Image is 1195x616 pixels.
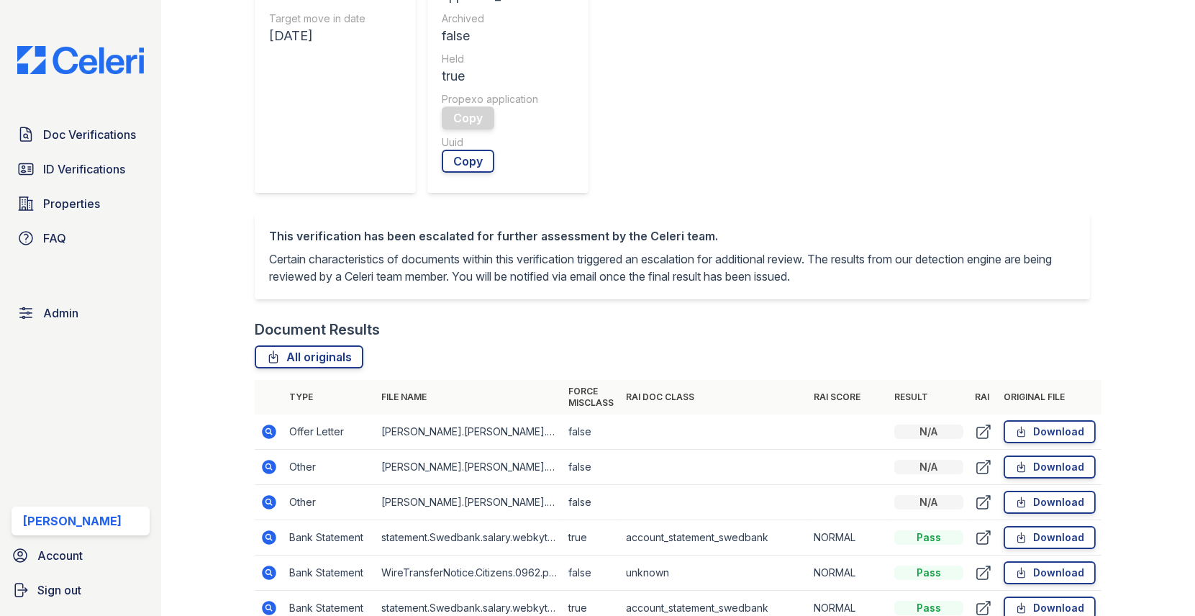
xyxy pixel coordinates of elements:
[894,601,963,615] div: Pass
[563,450,620,485] td: false
[894,530,963,545] div: Pass
[1004,561,1096,584] a: Download
[1004,491,1096,514] a: Download
[563,485,620,520] td: false
[620,520,808,556] td: account_statement_swedbank
[376,485,563,520] td: [PERSON_NAME].[PERSON_NAME].passport.PDF
[894,495,963,509] div: N/A
[6,576,155,604] a: Sign out
[12,224,150,253] a: FAQ
[1004,456,1096,479] a: Download
[894,425,963,439] div: N/A
[269,227,1076,245] div: This verification has been escalated for further assessment by the Celeri team.
[376,450,563,485] td: [PERSON_NAME].[PERSON_NAME].Employment.Offer.Letter_Full_Time.pdf
[808,520,889,556] td: NORMAL
[376,520,563,556] td: statement.Swedbank.salary.webkyte.[DATE].pdf
[442,12,538,26] div: Archived
[283,450,376,485] td: Other
[442,92,538,107] div: Propexo application
[6,541,155,570] a: Account
[998,380,1101,415] th: Original file
[563,380,620,415] th: Force misclass
[442,66,538,86] div: true
[269,12,381,26] div: Target move in date
[889,380,969,415] th: Result
[620,556,808,591] td: unknown
[442,135,538,150] div: Uuid
[808,556,889,591] td: NORMAL
[43,160,125,178] span: ID Verifications
[283,485,376,520] td: Other
[6,46,155,74] img: CE_Logo_Blue-a8612792a0a2168367f1c8372b55b34899dd931a85d93a1a3d3e32e68fde9ad4.png
[1004,526,1096,549] a: Download
[283,520,376,556] td: Bank Statement
[37,581,81,599] span: Sign out
[283,415,376,450] td: Offer Letter
[442,26,538,46] div: false
[255,320,380,340] div: Document Results
[255,345,363,368] a: All originals
[563,556,620,591] td: false
[43,195,100,212] span: Properties
[23,512,122,530] div: [PERSON_NAME]
[283,380,376,415] th: Type
[376,556,563,591] td: WireTransferNotice.Citizens.0962.pdf
[12,155,150,184] a: ID Verifications
[376,380,563,415] th: File name
[808,380,889,415] th: RAI Score
[269,250,1076,285] p: Certain characteristics of documents within this verification triggered an escalation for additio...
[563,520,620,556] td: true
[894,566,963,580] div: Pass
[43,304,78,322] span: Admin
[1004,420,1096,443] a: Download
[37,547,83,564] span: Account
[12,189,150,218] a: Properties
[442,52,538,66] div: Held
[12,120,150,149] a: Doc Verifications
[969,380,998,415] th: RAI
[283,556,376,591] td: Bank Statement
[269,26,381,46] div: [DATE]
[43,230,66,247] span: FAQ
[620,380,808,415] th: RAI Doc Class
[563,415,620,450] td: false
[12,299,150,327] a: Admin
[376,415,563,450] td: [PERSON_NAME].[PERSON_NAME].[DEMOGRAPHIC_DATA].pdf
[894,460,963,474] div: N/A
[442,150,494,173] a: Copy
[43,126,136,143] span: Doc Verifications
